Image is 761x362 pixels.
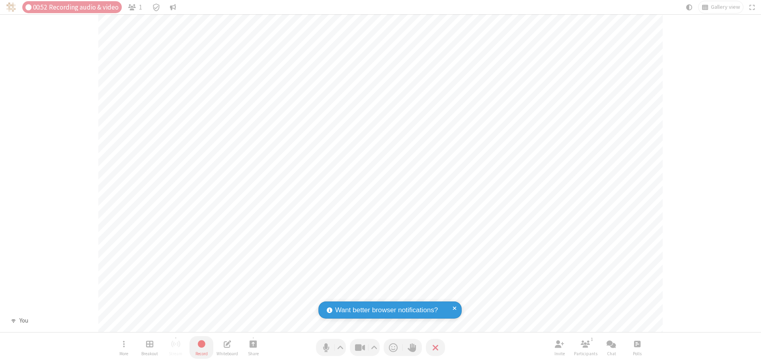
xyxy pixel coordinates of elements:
span: Want better browser notifications? [335,305,438,315]
button: Change layout [699,1,743,13]
span: Record [195,351,208,356]
button: Open participant list [125,1,146,13]
button: Open shared whiteboard [215,336,239,359]
button: Stop video (Alt+V) [350,339,380,356]
span: Breakout [141,351,158,356]
button: Send a reaction [384,339,403,356]
span: Whiteboard [217,351,238,356]
span: Gallery view [711,4,740,10]
button: Raise hand [403,339,422,356]
span: Polls [633,351,642,356]
span: Chat [607,351,616,356]
button: Conversation [167,1,180,13]
button: Start sharing [241,336,265,359]
img: QA Selenium DO NOT DELETE OR CHANGE [6,2,16,12]
button: Manage Breakout Rooms [138,336,162,359]
div: Meeting details Encryption enabled [148,1,164,13]
button: Mute (Alt+A) [316,339,346,356]
button: Unable to start streaming without first stopping recording [164,336,187,359]
button: Invite participants (Alt+I) [548,336,572,359]
button: Using system theme [683,1,696,13]
button: Open chat [599,336,623,359]
button: Open menu [112,336,136,359]
button: Open participant list [574,336,597,359]
span: Share [248,351,259,356]
span: More [119,351,128,356]
button: Video setting [369,339,380,356]
div: 1 [589,336,595,343]
span: Recording audio & video [49,4,119,11]
span: Stream [169,351,182,356]
span: 00:52 [33,4,47,11]
span: 1 [139,4,142,11]
button: Fullscreen [746,1,758,13]
span: Participants [574,351,597,356]
button: Audio settings [335,339,346,356]
div: You [16,316,31,325]
button: Stop recording [189,336,213,359]
span: Invite [554,351,565,356]
div: Audio & video [22,1,122,13]
button: Open poll [625,336,649,359]
button: End or leave meeting [426,339,445,356]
